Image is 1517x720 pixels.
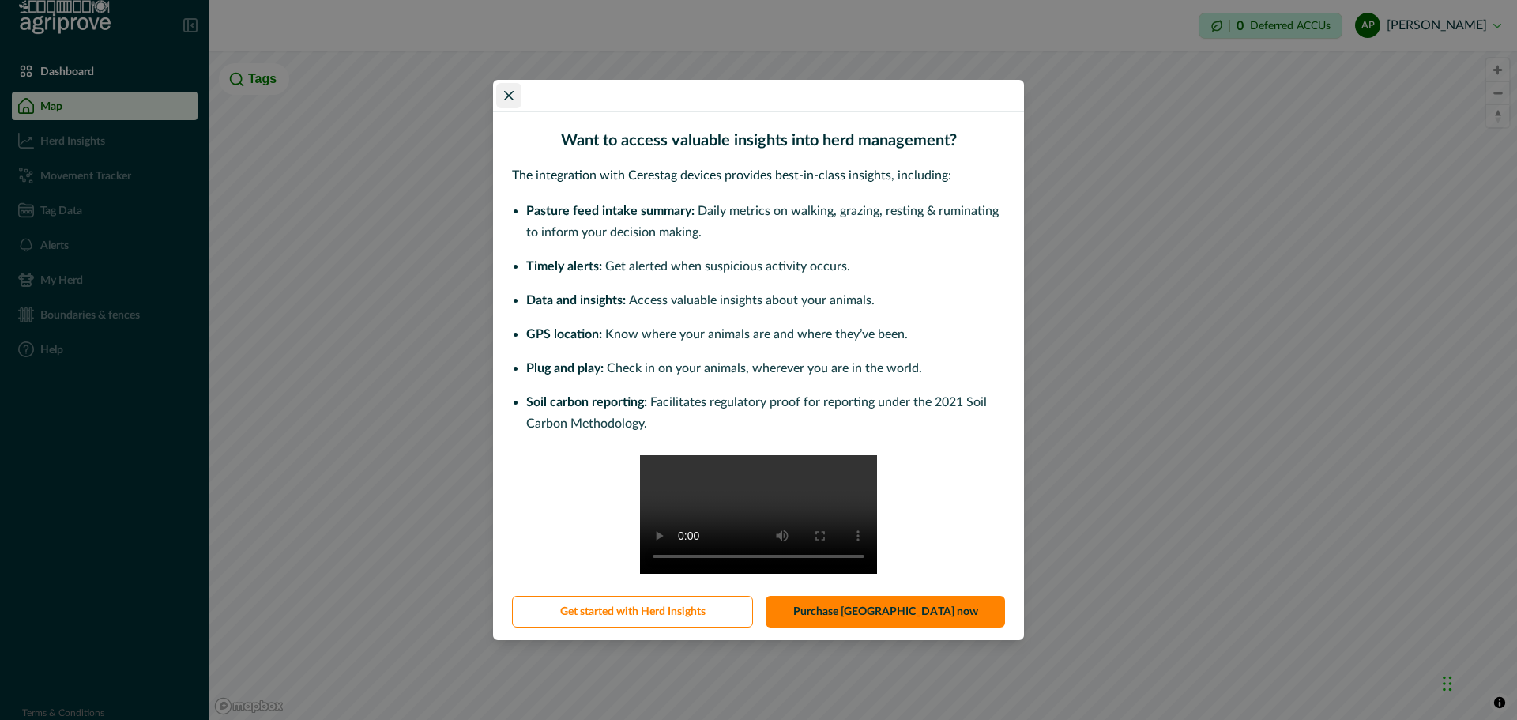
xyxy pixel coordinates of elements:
p: The integration with Cerestag devices provides best-in-class insights, including: [512,166,1005,185]
a: Purchase [GEOGRAPHIC_DATA] now [766,596,1005,628]
iframe: Chat Widget [1438,644,1517,720]
span: Pasture feed intake summary: [526,205,695,217]
span: Facilitates regulatory proof for reporting under the 2021 Soil Carbon Methodology. [526,396,987,430]
h2: Want to access valuable insights into herd management? [512,131,1005,150]
button: Close [496,83,521,108]
span: Plug and play: [526,362,604,375]
span: GPS location: [526,328,602,341]
span: Soil carbon reporting: [526,396,647,409]
div: Drag [1443,660,1452,707]
span: Daily metrics on walking, grazing, resting & ruminating to inform your decision making. [526,205,999,239]
button: Get started with Herd Insights [512,596,753,628]
span: Access valuable insights about your animals. [629,294,875,307]
span: Get alerted when suspicious activity occurs. [605,260,850,273]
span: Check in on your animals, wherever you are in the world. [607,362,922,375]
span: Know where your animals are and where they’ve been. [605,328,908,341]
span: Data and insights: [526,294,626,307]
span: Timely alerts: [526,260,602,273]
